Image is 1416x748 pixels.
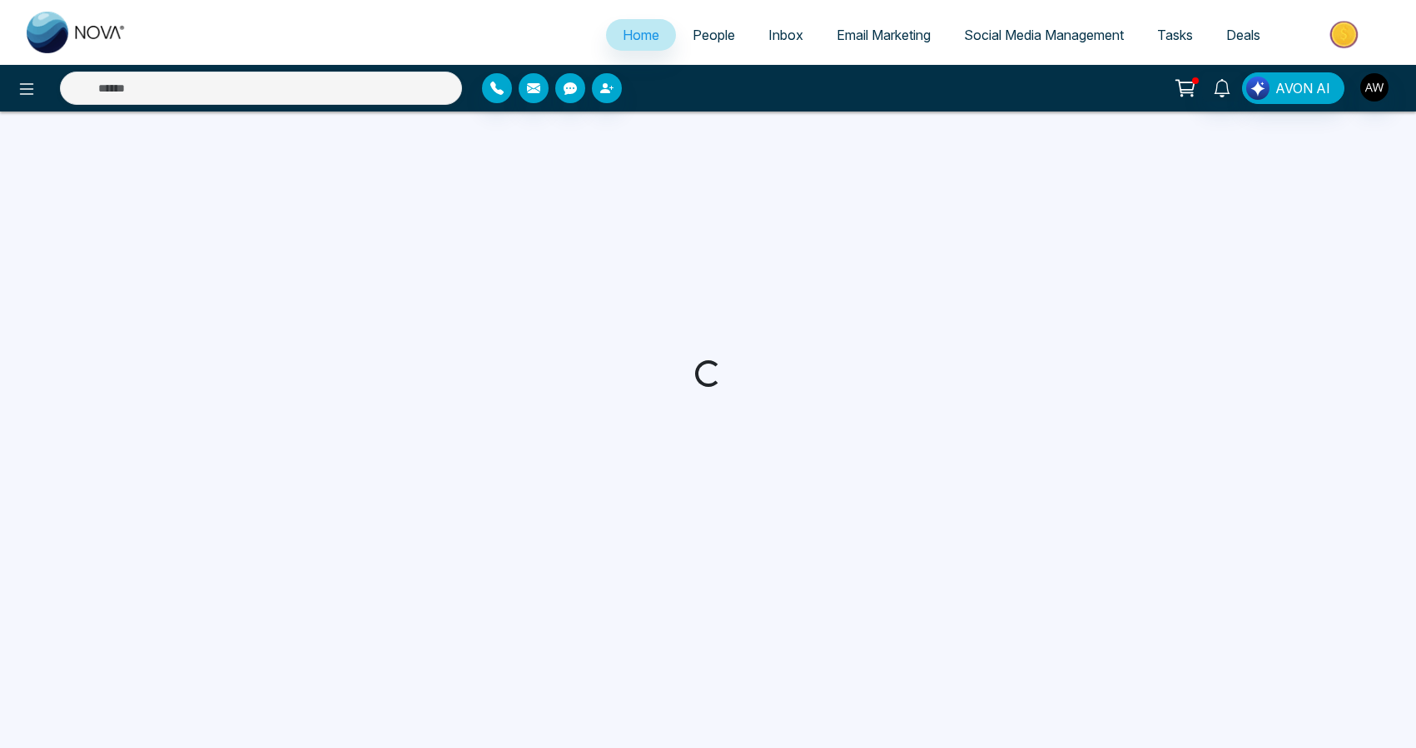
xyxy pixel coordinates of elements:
[27,12,127,53] img: Nova CRM Logo
[1285,16,1406,53] img: Market-place.gif
[693,27,735,43] span: People
[768,27,803,43] span: Inbox
[623,27,659,43] span: Home
[837,27,931,43] span: Email Marketing
[947,19,1140,51] a: Social Media Management
[606,19,676,51] a: Home
[1275,78,1330,98] span: AVON AI
[676,19,752,51] a: People
[1157,27,1193,43] span: Tasks
[1360,73,1389,102] img: User Avatar
[1242,72,1344,104] button: AVON AI
[1246,77,1269,100] img: Lead Flow
[820,19,947,51] a: Email Marketing
[964,27,1124,43] span: Social Media Management
[752,19,820,51] a: Inbox
[1140,19,1210,51] a: Tasks
[1210,19,1277,51] a: Deals
[1226,27,1260,43] span: Deals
